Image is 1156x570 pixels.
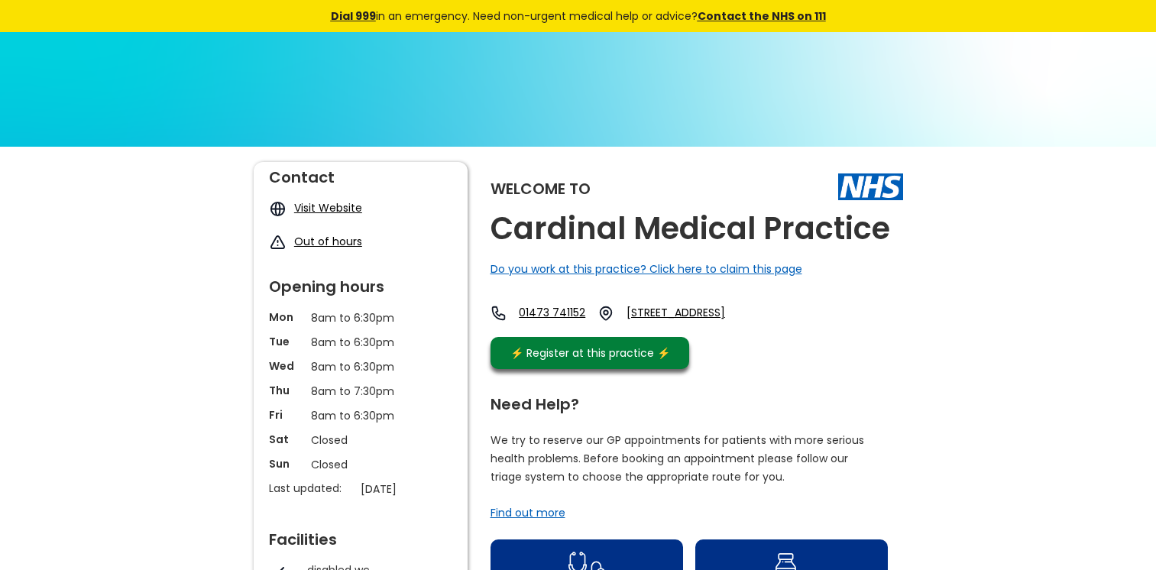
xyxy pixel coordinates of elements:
a: ⚡️ Register at this practice ⚡️ [491,337,689,369]
p: Closed [311,456,410,473]
img: practice location icon [597,305,614,322]
p: 8am to 6:30pm [311,407,410,424]
img: The NHS logo [838,173,903,199]
div: Contact [269,162,452,185]
p: 8am to 6:30pm [311,334,410,351]
p: Closed [311,432,410,449]
p: Fri [269,407,303,423]
p: Thu [269,383,303,398]
p: 8am to 6:30pm [311,309,410,326]
img: exclamation icon [269,234,287,251]
p: Wed [269,358,303,374]
img: telephone icon [491,305,507,322]
div: Welcome to [491,181,591,196]
h2: Cardinal Medical Practice [491,212,890,246]
p: Mon [269,309,303,325]
img: globe icon [269,200,287,218]
p: 8am to 6:30pm [311,358,410,375]
p: 8am to 7:30pm [311,383,410,400]
a: Dial 999 [331,8,376,24]
p: Sat [269,432,303,447]
div: ⚡️ Register at this practice ⚡️ [503,345,678,361]
a: Out of hours [294,234,362,249]
a: Visit Website [294,200,362,215]
p: Last updated: [269,481,353,496]
div: Facilities [269,524,452,547]
a: Contact the NHS on 111 [698,8,826,24]
p: Tue [269,334,303,349]
p: Sun [269,456,303,471]
a: 01473 741152 [519,305,585,322]
a: Do you work at this practice? Click here to claim this page [491,261,802,277]
p: We try to reserve our GP appointments for patients with more serious health problems. Before book... [491,431,865,486]
div: in an emergency. Need non-urgent medical help or advice? [227,8,930,24]
p: [DATE] [361,481,460,497]
a: Find out more [491,505,565,520]
a: [STREET_ADDRESS] [627,305,759,322]
div: Need Help? [491,389,888,412]
div: Opening hours [269,271,452,294]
